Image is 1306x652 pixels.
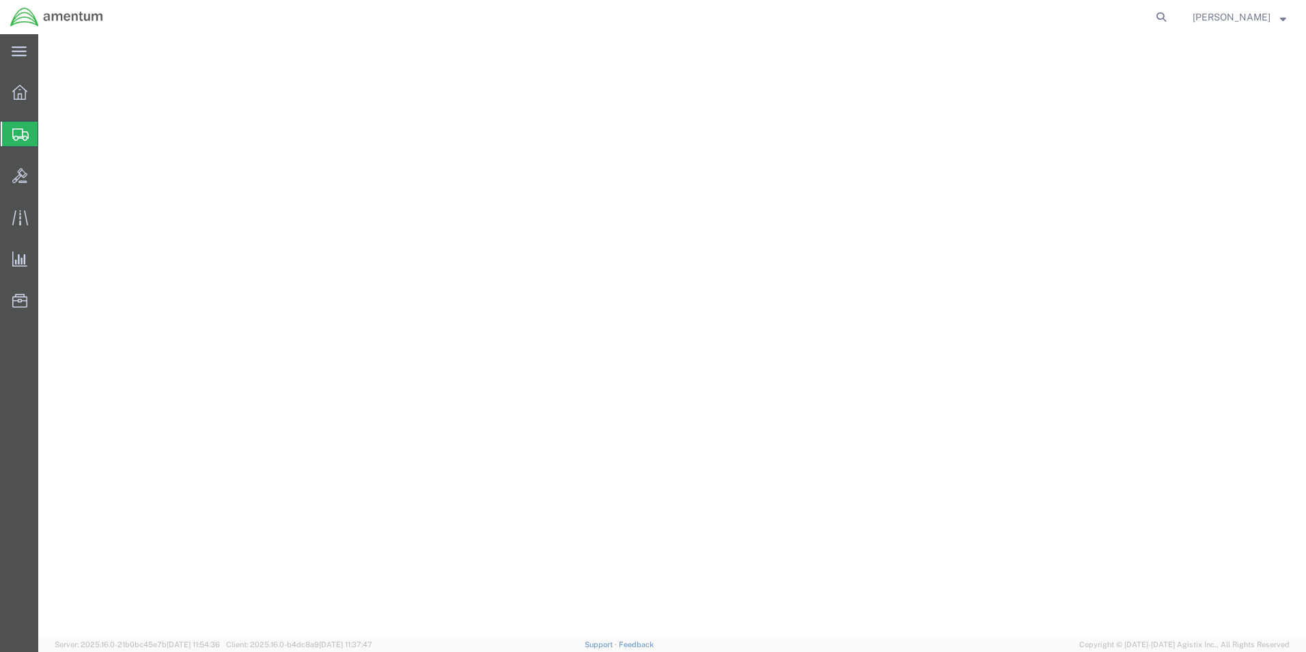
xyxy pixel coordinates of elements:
a: Support [585,640,619,649]
span: Nathan Dick [1193,10,1270,25]
img: logo [10,7,104,27]
span: Server: 2025.16.0-21b0bc45e7b [55,640,220,649]
span: Copyright © [DATE]-[DATE] Agistix Inc., All Rights Reserved [1079,639,1290,651]
span: [DATE] 11:37:47 [319,640,372,649]
a: Feedback [619,640,654,649]
span: Client: 2025.16.0-b4dc8a9 [226,640,372,649]
button: [PERSON_NAME] [1192,9,1287,25]
iframe: FS Legacy Container [38,34,1306,638]
span: [DATE] 11:54:36 [167,640,220,649]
